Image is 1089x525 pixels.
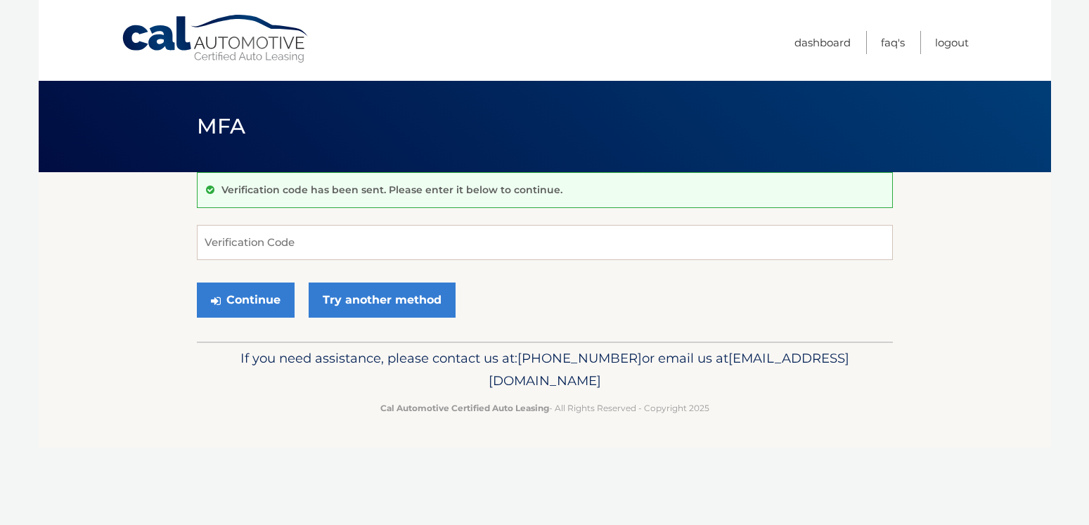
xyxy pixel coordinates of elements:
[197,225,893,260] input: Verification Code
[309,283,456,318] a: Try another method
[206,347,884,392] p: If you need assistance, please contact us at: or email us at
[197,283,295,318] button: Continue
[197,113,246,139] span: MFA
[206,401,884,415] p: - All Rights Reserved - Copyright 2025
[121,14,311,64] a: Cal Automotive
[380,403,549,413] strong: Cal Automotive Certified Auto Leasing
[881,31,905,54] a: FAQ's
[935,31,969,54] a: Logout
[489,350,849,389] span: [EMAIL_ADDRESS][DOMAIN_NAME]
[221,183,562,196] p: Verification code has been sent. Please enter it below to continue.
[794,31,851,54] a: Dashboard
[517,350,642,366] span: [PHONE_NUMBER]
